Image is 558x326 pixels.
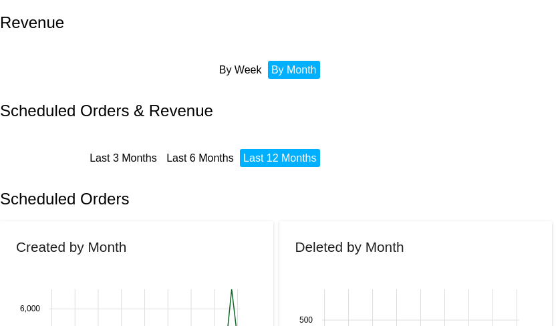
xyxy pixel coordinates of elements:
h2: Created by Month [16,239,126,255]
h2: Deleted by Month [295,239,404,255]
li: By Month [268,61,320,79]
a: Last 3 Months [90,152,157,164]
li: By Week [216,61,265,79]
text: 500 [299,315,312,325]
a: Last 6 Months [166,152,234,164]
a: Last 12 Months [243,152,316,164]
text: 6,000 [20,305,40,314]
